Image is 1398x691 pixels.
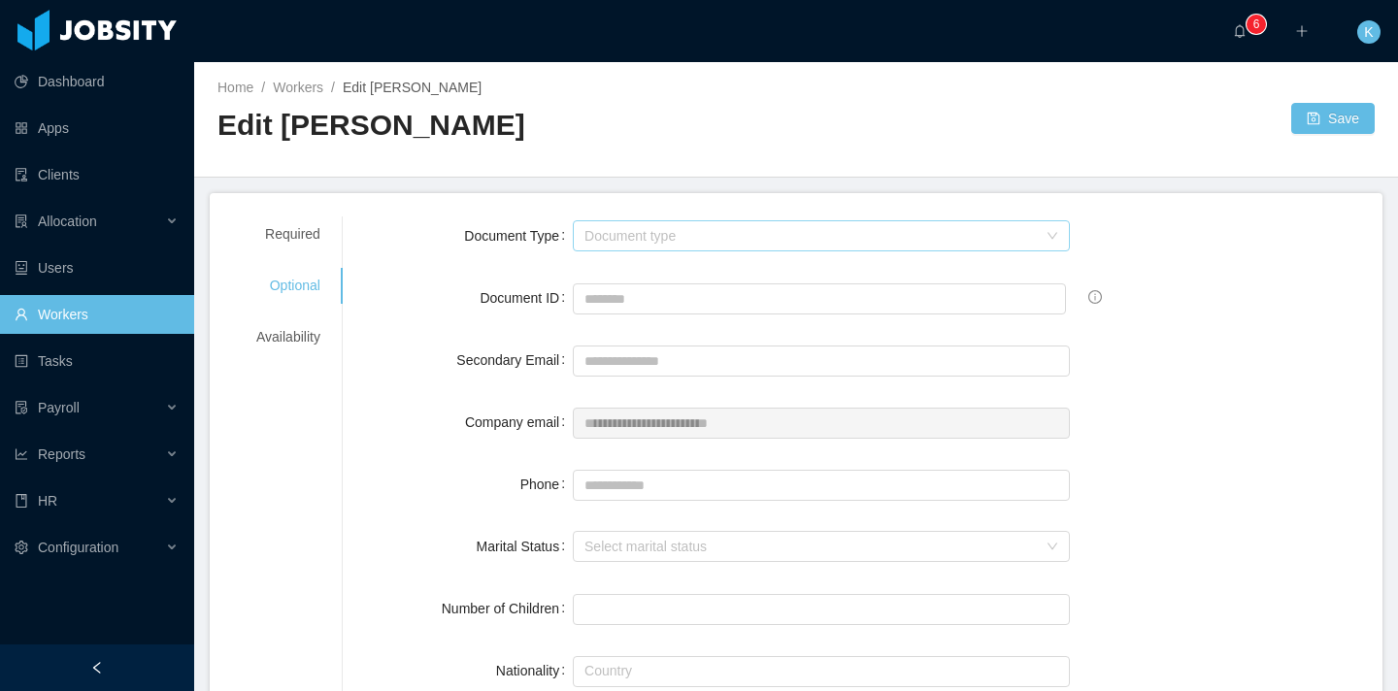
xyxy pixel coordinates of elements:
span: Configuration [38,540,118,555]
input: Company email [573,408,1070,439]
a: Workers [273,80,323,95]
div: Required [233,216,344,252]
sup: 6 [1247,15,1266,34]
p: 6 [1253,15,1260,34]
label: Document Type [464,228,573,244]
label: Company email [465,414,573,430]
i: icon: setting [15,541,28,554]
i: icon: bell [1233,24,1247,38]
div: Optional [233,268,344,304]
label: Nationality [496,663,573,678]
a: icon: auditClients [15,155,179,194]
div: Document type [584,226,1037,246]
span: / [261,80,265,95]
span: Payroll [38,400,80,415]
label: Number of Children [442,601,573,616]
input: Phone [573,470,1070,501]
span: / [331,80,335,95]
a: Home [217,80,253,95]
i: icon: plus [1295,24,1309,38]
a: icon: userWorkers [15,295,179,334]
input: Number of Children [573,594,1070,625]
input: Document ID [573,283,1066,314]
i: icon: line-chart [15,447,28,461]
div: Select marital status [584,537,1037,556]
i: icon: down [1047,541,1058,554]
button: icon: saveSave [1291,103,1375,134]
label: Marital Status [477,539,573,554]
span: info-circle [1088,290,1102,304]
label: Secondary Email [456,352,573,368]
span: Reports [38,446,85,462]
h2: Edit [PERSON_NAME] [217,106,796,146]
a: icon: pie-chartDashboard [15,62,179,101]
input: Secondary Email [573,345,1070,377]
label: Phone [520,477,573,492]
i: icon: file-protect [15,401,28,414]
div: Availability [233,319,344,355]
i: icon: down [1047,230,1058,244]
i: icon: solution [15,214,28,228]
span: Allocation [38,214,97,229]
a: icon: robotUsers [15,248,179,287]
a: icon: appstoreApps [15,109,179,148]
label: Document ID [480,290,573,306]
i: icon: book [15,494,28,508]
span: K [1364,20,1373,44]
a: icon: profileTasks [15,342,179,380]
span: Edit [PERSON_NAME] [343,80,482,95]
span: HR [38,493,57,509]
